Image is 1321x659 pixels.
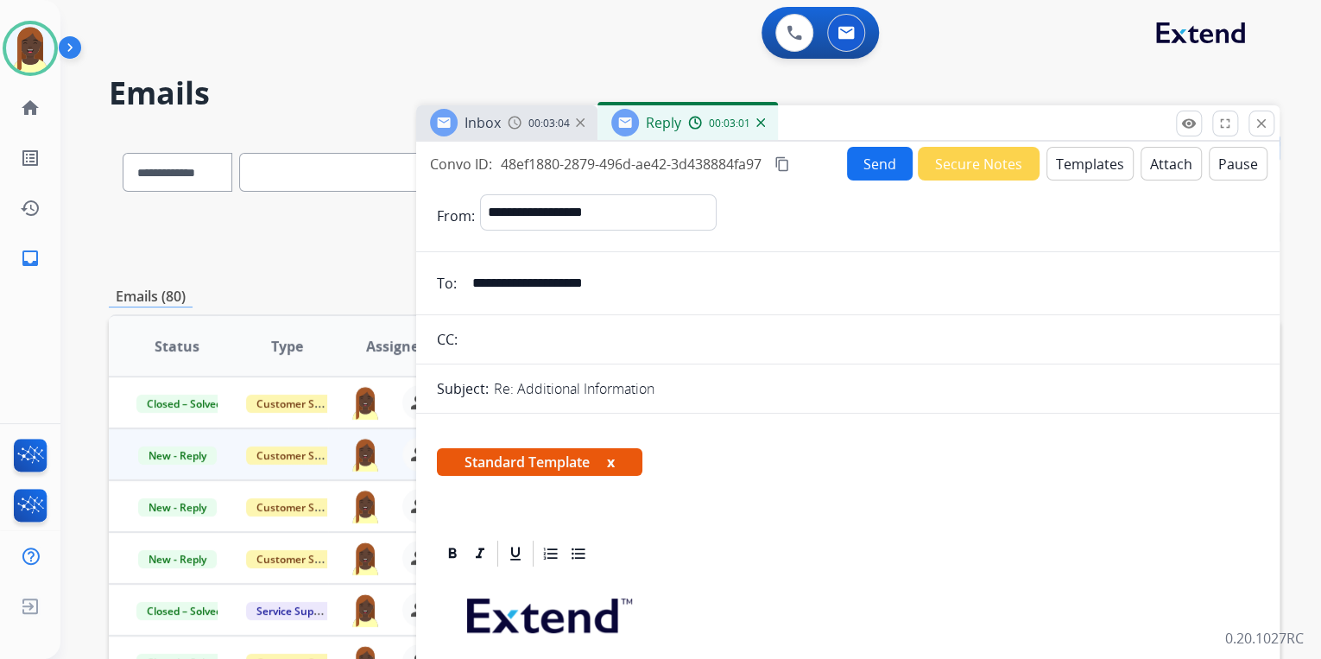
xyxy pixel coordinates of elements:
[501,155,762,174] span: 48ef1880-2879-496d-ae42-3d438884fa97
[349,489,382,523] img: agent-avatar
[1209,147,1267,181] button: Pause
[20,248,41,269] mat-icon: inbox
[709,117,750,130] span: 00:03:01
[409,496,430,516] mat-icon: person_remove
[246,550,358,568] span: Customer Support
[1217,116,1233,131] mat-icon: fullscreen
[138,498,217,516] span: New - Reply
[349,437,382,472] img: agent-avatar
[646,113,681,132] span: Reply
[437,206,475,226] p: From:
[20,198,41,219] mat-icon: history
[1254,116,1269,131] mat-icon: close
[246,498,358,516] span: Customer Support
[349,541,382,575] img: agent-avatar
[138,550,217,568] span: New - Reply
[774,156,790,172] mat-icon: content_copy
[246,602,344,620] span: Service Support
[1046,147,1134,181] button: Templates
[271,336,303,357] span: Type
[366,336,427,357] span: Assignee
[246,395,358,413] span: Customer Support
[155,336,199,357] span: Status
[20,98,41,118] mat-icon: home
[502,541,528,567] div: Underline
[528,117,570,130] span: 00:03:04
[465,113,501,132] span: Inbox
[918,147,1040,181] button: Secure Notes
[607,452,615,472] button: x
[439,541,465,567] div: Bold
[1141,147,1202,181] button: Attach
[349,592,382,627] img: agent-avatar
[136,395,232,413] span: Closed – Solved
[437,448,642,476] span: Standard Template
[437,378,489,399] p: Subject:
[437,329,458,350] p: CC:
[538,541,564,567] div: Ordered List
[409,392,430,413] mat-icon: person_remove
[1225,628,1304,649] p: 0.20.1027RC
[20,148,41,168] mat-icon: list_alt
[138,447,217,465] span: New - Reply
[566,541,591,567] div: Bullet List
[409,599,430,620] mat-icon: person_remove
[409,444,430,465] mat-icon: person_remove
[847,147,913,181] button: Send
[409,548,430,568] mat-icon: person_remove
[437,273,457,294] p: To:
[109,286,193,307] p: Emails (80)
[109,76,1280,111] h2: Emails
[6,24,54,73] img: avatar
[349,385,382,420] img: agent-avatar
[1181,116,1197,131] mat-icon: remove_red_eye
[136,602,232,620] span: Closed – Solved
[467,541,493,567] div: Italic
[246,447,358,465] span: Customer Support
[430,154,492,174] p: Convo ID:
[494,378,654,399] p: Re: Additional Information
